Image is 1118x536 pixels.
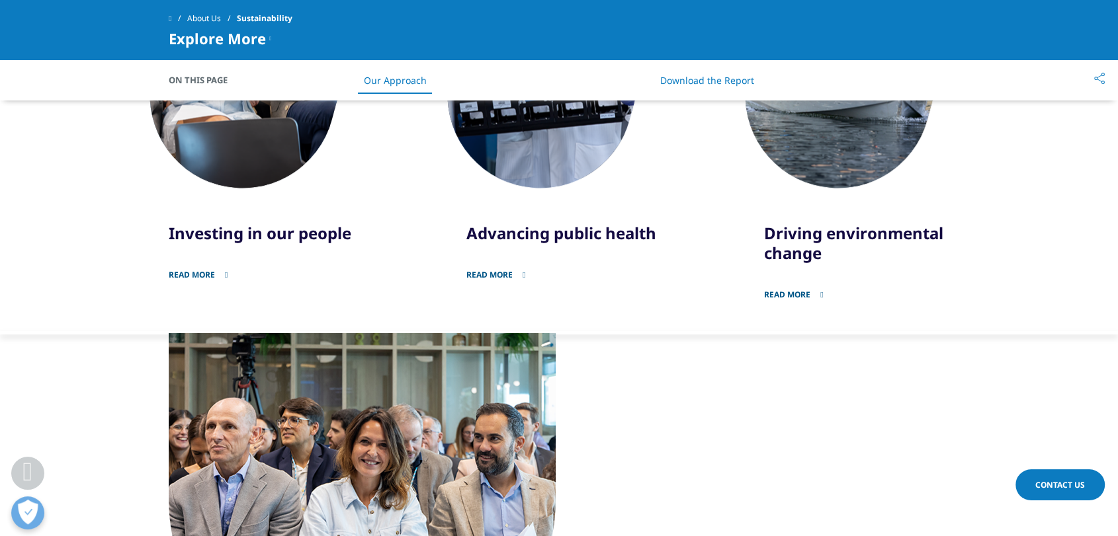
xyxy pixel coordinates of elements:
[1035,479,1085,490] span: Contact Us
[169,253,396,280] a: Read more
[764,273,992,300] a: Read more
[466,223,694,243] h3: Advancing public health
[169,223,396,243] h3: Investing in our people
[764,223,992,263] h3: Driving environmental change
[169,30,266,46] span: Explore More
[466,253,694,280] a: Read more
[364,74,427,87] a: Our Approach
[187,7,237,30] a: About Us
[237,7,292,30] span: Sustainability
[11,496,44,529] button: Відкрити параметри
[1015,469,1105,500] a: Contact Us
[169,73,241,87] span: On This Page
[660,74,754,87] a: Download the Report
